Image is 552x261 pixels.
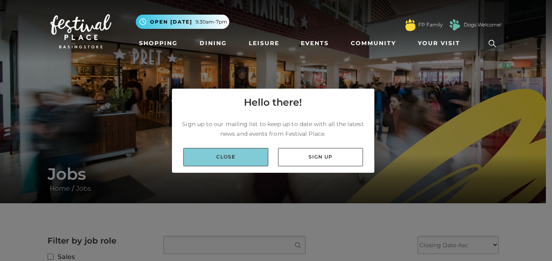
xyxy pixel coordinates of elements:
h4: Hello there! [244,95,302,110]
a: Sign up [278,148,363,166]
a: Your Visit [415,36,467,51]
a: Community [348,36,399,51]
span: 9.30am-7pm [196,18,227,26]
a: Dining [196,36,230,51]
a: FP Family [418,21,443,28]
a: Dogs Welcome! [464,21,502,28]
img: Festival Place Logo [50,14,111,48]
button: Open [DATE] 9.30am-7pm [136,15,229,29]
a: Events [298,36,332,51]
p: Sign up to our mailing list to keep up to date with all the latest news and events from Festival ... [178,119,368,139]
a: Leisure [246,36,283,51]
span: Open [DATE] [150,18,192,26]
a: Close [183,148,268,166]
span: Your Visit [418,39,460,48]
a: Shopping [136,36,181,51]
